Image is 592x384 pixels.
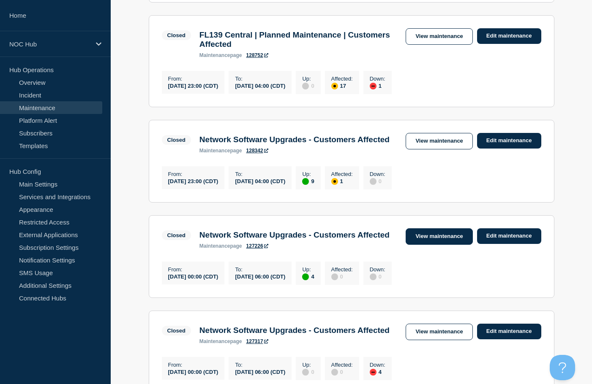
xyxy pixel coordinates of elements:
div: 4 [370,368,385,376]
h3: Network Software Upgrades - Customers Affected [199,230,390,240]
div: up [302,178,309,185]
a: View maintenance [406,28,472,45]
p: Up : [302,171,314,177]
div: affected [331,83,338,89]
p: page [199,148,242,154]
div: 0 [370,177,385,185]
div: 1 [370,82,385,89]
p: From : [168,76,218,82]
span: maintenance [199,243,230,249]
h3: Network Software Upgrades - Customers Affected [199,135,390,144]
div: up [302,273,309,280]
p: From : [168,266,218,273]
a: Edit maintenance [477,133,541,149]
p: Down : [370,76,385,82]
div: Closed [167,32,186,38]
p: Affected : [331,171,353,177]
div: down [370,369,376,376]
p: Affected : [331,76,353,82]
span: maintenance [199,148,230,154]
h3: Network Software Upgrades - Customers Affected [199,326,390,335]
p: Down : [370,362,385,368]
p: To : [235,171,285,177]
a: 128752 [246,52,268,58]
p: Up : [302,76,314,82]
div: disabled [331,369,338,376]
div: 9 [302,177,314,185]
div: 0 [302,82,314,89]
div: 0 [331,368,353,376]
p: Affected : [331,266,353,273]
div: disabled [331,273,338,280]
div: 4 [302,273,314,280]
div: [DATE] 23:00 (CDT) [168,82,218,89]
p: NOC Hub [9,41,90,48]
p: To : [235,266,285,273]
a: 127317 [246,338,268,344]
p: Up : [302,266,314,273]
div: [DATE] 04:00 (CDT) [235,177,285,184]
iframe: Help Scout Beacon - Open [550,355,575,380]
a: 128342 [246,148,268,154]
p: To : [235,76,285,82]
p: page [199,338,242,344]
span: maintenance [199,52,230,58]
a: View maintenance [406,133,472,149]
div: affected [331,178,338,185]
div: 0 [302,368,314,376]
p: page [199,243,242,249]
div: Closed [167,327,186,334]
div: Closed [167,232,186,238]
a: View maintenance [406,228,472,245]
div: [DATE] 00:00 (CDT) [168,273,218,280]
div: 0 [331,273,353,280]
div: 1 [331,177,353,185]
div: [DATE] 23:00 (CDT) [168,177,218,184]
div: [DATE] 00:00 (CDT) [168,368,218,375]
div: 0 [370,273,385,280]
a: Edit maintenance [477,324,541,339]
p: Affected : [331,362,353,368]
div: 17 [331,82,353,89]
p: Up : [302,362,314,368]
div: Closed [167,137,186,143]
div: disabled [302,83,309,89]
div: [DATE] 04:00 (CDT) [235,82,285,89]
div: [DATE] 06:00 (CDT) [235,368,285,375]
a: Edit maintenance [477,228,541,244]
div: disabled [302,369,309,376]
div: down [370,83,376,89]
div: disabled [370,273,376,280]
a: Edit maintenance [477,28,541,44]
p: Down : [370,171,385,177]
p: page [199,52,242,58]
div: [DATE] 06:00 (CDT) [235,273,285,280]
p: From : [168,362,218,368]
p: From : [168,171,218,177]
a: View maintenance [406,324,472,340]
a: 127226 [246,243,268,249]
span: maintenance [199,338,230,344]
div: disabled [370,178,376,185]
h3: FL139 Central | Planned Maintenance | Customers Affected [199,30,398,49]
p: To : [235,362,285,368]
p: Down : [370,266,385,273]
